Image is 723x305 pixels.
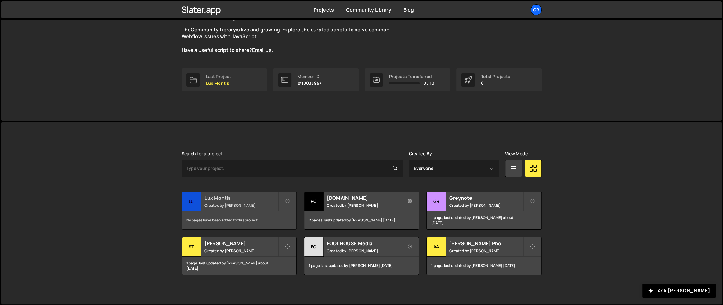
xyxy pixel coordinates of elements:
label: Search for a project [182,151,223,156]
small: Created by [PERSON_NAME] [204,203,278,208]
div: No pages have been added to this project [182,211,296,229]
a: Blog [403,6,414,13]
h2: [DOMAIN_NAME] [327,195,400,201]
div: Lu [182,192,201,211]
a: Projects [314,6,334,13]
small: Created by [PERSON_NAME] [449,203,523,208]
p: Lux Montis [206,81,231,86]
small: Created by [PERSON_NAME] [327,203,400,208]
p: 6 [481,81,510,86]
a: Community Library [346,6,391,13]
div: 1 page, last updated by [PERSON_NAME] about [DATE] [427,211,541,229]
div: Projects Transferred [389,74,435,79]
div: po [304,192,324,211]
p: #10033957 [298,81,321,86]
small: Created by [PERSON_NAME] [327,248,400,253]
h2: [PERSON_NAME] Photography Portfolio [449,240,523,247]
h2: Greynote [449,195,523,201]
div: 1 page, last updated by [PERSON_NAME] [DATE] [427,257,541,275]
h2: FOOLHOUSE Media [327,240,400,247]
label: View Mode [505,151,528,156]
a: Last Project Lux Montis [182,68,267,91]
div: 2 pages, last updated by [PERSON_NAME] [DATE] [304,211,419,229]
a: Gr Greynote Created by [PERSON_NAME] 1 page, last updated by [PERSON_NAME] about [DATE] [426,192,541,230]
div: St [182,237,201,257]
button: Ask [PERSON_NAME] [642,284,716,298]
div: 1 page, last updated by [PERSON_NAME] about [DATE] [182,257,296,275]
a: St [PERSON_NAME] Created by [PERSON_NAME] 1 page, last updated by [PERSON_NAME] about [DATE] [182,237,297,275]
a: po [DOMAIN_NAME] Created by [PERSON_NAME] 2 pages, last updated by [PERSON_NAME] [DATE] [304,192,419,230]
div: Total Projects [481,74,510,79]
small: Created by [PERSON_NAME] [449,248,523,253]
div: Aa [427,237,446,257]
a: Aa [PERSON_NAME] Photography Portfolio Created by [PERSON_NAME] 1 page, last updated by [PERSON_N... [426,237,541,275]
h2: [PERSON_NAME] [204,240,278,247]
h2: Lux Montis [204,195,278,201]
label: Created By [409,151,432,156]
span: 0 / 10 [423,81,435,86]
div: Last Project [206,74,231,79]
a: Lu Lux Montis Created by [PERSON_NAME] No pages have been added to this project [182,192,297,230]
a: FO FOOLHOUSE Media Created by [PERSON_NAME] 1 page, last updated by [PERSON_NAME] [DATE] [304,237,419,275]
div: FO [304,237,324,257]
a: Community Library [191,26,236,33]
input: Type your project... [182,160,403,177]
a: cr [531,4,542,15]
small: Created by [PERSON_NAME] [204,248,278,253]
div: 1 page, last updated by [PERSON_NAME] [DATE] [304,257,419,275]
p: The is live and growing. Explore the curated scripts to solve common Webflow issues with JavaScri... [182,26,401,54]
a: Email us [252,47,271,53]
div: Gr [427,192,446,211]
div: Member ID [298,74,321,79]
